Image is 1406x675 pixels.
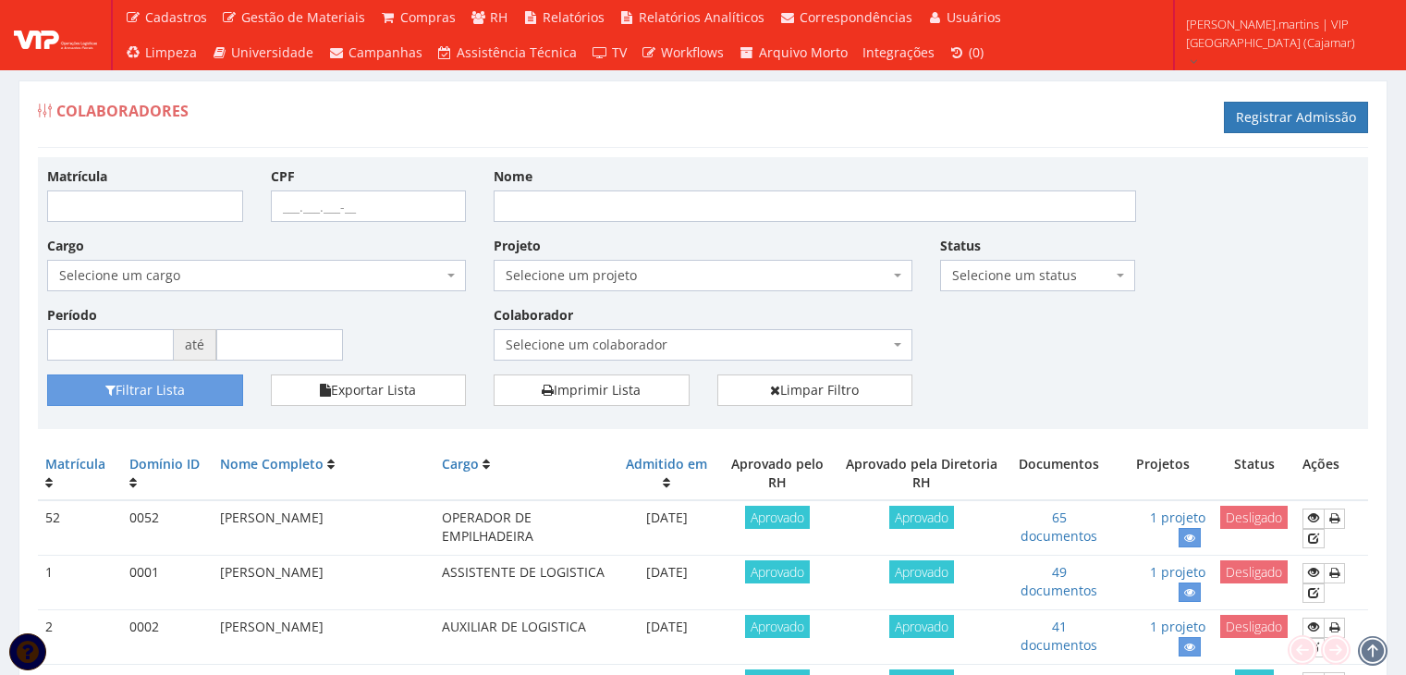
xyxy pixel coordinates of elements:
[494,306,573,325] label: Colaborador
[45,455,105,472] a: Matrícula
[47,237,84,255] label: Cargo
[1220,506,1288,529] span: Desligado
[122,610,213,665] td: 0002
[584,35,634,70] a: TV
[800,8,912,26] span: Correspondências
[494,167,532,186] label: Nome
[1021,509,1097,545] a: 65 documentos
[442,455,479,472] a: Cargo
[612,43,627,61] span: TV
[717,374,913,406] a: Limpar Filtro
[38,500,122,556] td: 52
[494,329,912,361] span: Selecione um colaborador
[494,260,912,291] span: Selecione um projeto
[1220,560,1288,583] span: Desligado
[889,560,954,583] span: Aprovado
[213,556,434,610] td: [PERSON_NAME]
[506,266,889,285] span: Selecione um projeto
[129,455,200,472] a: Domínio ID
[38,556,122,610] td: 1
[626,455,707,472] a: Admitido em
[47,260,466,291] span: Selecione um cargo
[321,35,430,70] a: Campanhas
[122,500,213,556] td: 0052
[969,43,984,61] span: (0)
[348,43,422,61] span: Campanhas
[1220,615,1288,638] span: Desligado
[639,8,764,26] span: Relatórios Analíticos
[745,560,810,583] span: Aprovado
[952,266,1113,285] span: Selecione um status
[494,374,690,406] a: Imprimir Lista
[855,35,942,70] a: Integrações
[145,8,207,26] span: Cadastros
[617,556,717,610] td: [DATE]
[506,336,889,354] span: Selecione um colaborador
[947,8,1001,26] span: Usuários
[434,500,617,556] td: OPERADOR DE EMPILHADEIRA
[271,374,467,406] button: Exportar Lista
[889,506,954,529] span: Aprovado
[942,35,992,70] a: (0)
[204,35,322,70] a: Universidade
[731,35,855,70] a: Arquivo Morto
[717,448,837,500] th: Aprovado pelo RH
[1295,448,1368,500] th: Ações
[220,455,324,472] a: Nome Completo
[661,43,724,61] span: Workflows
[1224,102,1368,133] a: Registrar Admissão
[122,556,213,610] td: 0001
[745,506,810,529] span: Aprovado
[1150,509,1205,526] a: 1 projeto
[59,266,443,285] span: Selecione um cargo
[47,167,107,186] label: Matrícula
[837,448,1006,500] th: Aprovado pela Diretoria RH
[56,101,189,121] span: Colaboradores
[1021,563,1097,599] a: 49 documentos
[400,8,456,26] span: Compras
[434,610,617,665] td: AUXILIAR DE LOGISTICA
[940,260,1136,291] span: Selecione um status
[1150,563,1205,581] a: 1 projeto
[174,329,216,361] span: até
[145,43,197,61] span: Limpeza
[1150,618,1205,635] a: 1 projeto
[434,556,617,610] td: ASSISTENTE DE LOGISTICA
[617,500,717,556] td: [DATE]
[1021,618,1097,654] a: 41 documentos
[271,167,295,186] label: CPF
[430,35,585,70] a: Assistência Técnica
[213,500,434,556] td: [PERSON_NAME]
[745,615,810,638] span: Aprovado
[1006,448,1113,500] th: Documentos
[231,43,313,61] span: Universidade
[759,43,848,61] span: Arquivo Morto
[889,615,954,638] span: Aprovado
[1113,448,1213,500] th: Projetos
[617,610,717,665] td: [DATE]
[38,610,122,665] td: 2
[47,374,243,406] button: Filtrar Lista
[241,8,365,26] span: Gestão de Materiais
[47,306,97,325] label: Período
[862,43,935,61] span: Integrações
[940,237,981,255] label: Status
[1213,448,1295,500] th: Status
[117,35,204,70] a: Limpeza
[271,190,467,222] input: ___.___.___-__
[543,8,605,26] span: Relatórios
[494,237,541,255] label: Projeto
[14,21,97,49] img: logo
[490,8,507,26] span: RH
[634,35,732,70] a: Workflows
[457,43,577,61] span: Assistência Técnica
[213,610,434,665] td: [PERSON_NAME]
[1186,15,1382,52] span: [PERSON_NAME].martins | VIP [GEOGRAPHIC_DATA] (Cajamar)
